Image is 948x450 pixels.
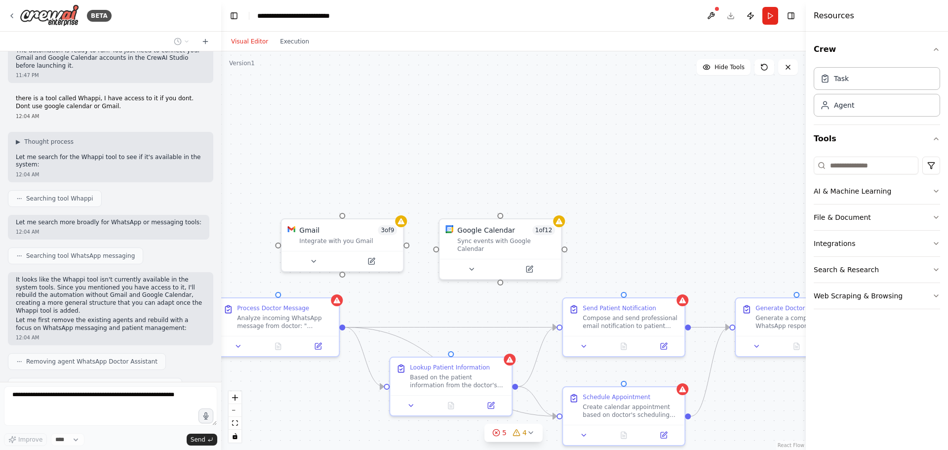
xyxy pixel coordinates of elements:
div: 12:04 AM [16,334,205,341]
p: The automation is ready to run! You just need to connect your Gmail and Google Calendar accounts ... [16,47,205,70]
div: Gmail [299,225,319,235]
p: Let me first remove the existing agents and rebuild with a focus on WhatsApp messaging and patien... [16,317,205,332]
div: Compose and send professional email notification to patient based on doctor's request. For delay ... [583,314,678,330]
div: Google CalendarGoogle Calendar1of12Sync events with Google Calendar [438,218,562,280]
div: 12:04 AM [16,171,205,178]
span: Number of enabled actions [378,225,397,235]
g: Edge from 8a621acd-42d2-4583-9a68-3e56777ec207 to 4b5a9aaa-a6d5-4c34-b757-0997b697330f [345,323,556,421]
button: Hide left sidebar [227,9,241,23]
img: Gmail [287,225,295,233]
div: Lookup Patient InformationBased on the patient information from the doctor's message, search for ... [389,357,513,416]
button: AI & Machine Learning [814,178,940,204]
div: Send Patient Notification [583,304,656,312]
span: 4 [522,428,527,438]
p: It looks like the Whappi tool isn't currently available in the system tools. Since you mentioned ... [16,276,205,315]
button: 54 [484,424,543,442]
div: Create calendar appointment based on doctor's scheduling request. Parse timing information (e.g.,... [583,403,678,419]
button: Open in side panel [647,429,681,441]
button: Web Scraping & Browsing [814,283,940,309]
div: Send Patient NotificationCompose and send professional email notification to patient based on doc... [562,297,685,357]
p: Let me search for the Whappi tool to see if it's available in the system: [16,154,205,169]
div: Agent [834,100,854,110]
h4: Resources [814,10,854,22]
button: Open in side panel [301,340,335,352]
g: Edge from 5bb51b73-8eec-4ef9-b321-7746fc5cfcec to bf905dae-000b-4c04-b3e3-494d045b13a2 [518,323,556,392]
div: Analyze incoming WhatsApp message from doctor: "{doctor_message}". Parse the message to identify ... [237,314,333,330]
button: Open in side panel [501,263,557,275]
a: React Flow attribution [778,443,804,448]
g: Edge from bf905dae-000b-4c04-b3e3-494d045b13a2 to 580a7d1d-605a-4f8e-91ac-bea94e9904cc [691,323,729,332]
img: Logo [20,4,79,27]
button: No output available [603,340,645,352]
button: No output available [257,340,299,352]
span: Number of enabled actions [532,225,555,235]
button: Open in side panel [343,255,399,267]
button: Start a new chat [197,36,213,47]
button: toggle interactivity [229,430,241,443]
div: Based on the patient information from the doctor's message, search for and retrieve patient conta... [410,373,506,389]
div: Lookup Patient Information [410,364,490,371]
div: 12:04 AM [16,228,201,236]
button: No output available [776,340,818,352]
button: zoom in [229,391,241,404]
div: Schedule AppointmentCreate calendar appointment based on doctor's scheduling request. Parse timin... [562,386,685,446]
div: Generate Doctor ResponseGenerate a comprehensive WhatsApp response to send back to the doctor, su... [735,297,858,357]
button: Integrations [814,231,940,256]
img: Google Calendar [445,225,453,233]
g: Edge from 5bb51b73-8eec-4ef9-b321-7746fc5cfcec to 4b5a9aaa-a6d5-4c34-b757-0997b697330f [518,382,556,421]
button: Open in side panel [647,340,681,352]
button: Hide Tools [697,59,750,75]
span: Hide Tools [714,63,745,71]
div: Schedule Appointment [583,393,650,401]
div: React Flow controls [229,391,241,443]
button: File & Document [814,205,940,230]
button: Improve [4,433,47,446]
div: GmailGmail3of9Integrate with you Gmail [280,218,404,272]
p: there is a tool called Whappi, I have access to it if you dont. Dont use google calendar or Gmail. [16,95,205,110]
span: Send [191,436,205,444]
button: Click to speak your automation idea [198,409,213,423]
span: Improve [18,436,42,444]
div: Generate Doctor Response [755,304,835,312]
button: No output available [430,400,472,411]
div: Sync events with Google Calendar [457,237,555,253]
div: Task [834,74,849,83]
button: Switch to previous chat [170,36,194,47]
div: Generate a comprehensive WhatsApp response to send back to the doctor, summarizing all actions ta... [755,314,851,330]
nav: breadcrumb [257,11,356,21]
p: Let me search more broadly for WhatsApp or messaging tools: [16,219,201,227]
button: Visual Editor [225,36,274,47]
div: Crew [814,63,940,124]
button: Send [187,434,217,446]
span: Thought process [24,138,74,146]
div: Google Calendar [457,225,515,235]
button: No output available [603,429,645,441]
span: Removing agent WhatsApp Doctor Assistant [26,358,158,366]
button: zoom out [229,404,241,417]
button: Execution [274,36,315,47]
button: fit view [229,417,241,430]
button: Hide right sidebar [784,9,798,23]
div: Tools [814,153,940,317]
g: Edge from 4b5a9aaa-a6d5-4c34-b757-0997b697330f to 580a7d1d-605a-4f8e-91ac-bea94e9904cc [691,323,729,421]
g: Edge from 8a621acd-42d2-4583-9a68-3e56777ec207 to 5bb51b73-8eec-4ef9-b321-7746fc5cfcec [345,323,384,392]
div: Version 1 [229,59,255,67]
span: Searching tool Whappi [26,195,93,203]
div: BETA [87,10,112,22]
span: 5 [502,428,507,438]
div: Process Doctor MessageAnalyze incoming WhatsApp message from doctor: "{doctor_message}". Parse th... [216,297,340,357]
div: Process Doctor Message [237,304,309,312]
button: Search & Research [814,257,940,283]
g: Edge from 8a621acd-42d2-4583-9a68-3e56777ec207 to bf905dae-000b-4c04-b3e3-494d045b13a2 [345,323,556,332]
button: ▶Thought process [16,138,74,146]
span: ▶ [16,138,20,146]
div: 12:04 AM [16,113,205,120]
div: Integrate with you Gmail [299,237,397,245]
button: Tools [814,125,940,153]
div: 11:47 PM [16,72,205,79]
span: Searching tool WhatsApp messaging [26,252,135,260]
button: Open in side panel [474,400,508,411]
button: Crew [814,36,940,63]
